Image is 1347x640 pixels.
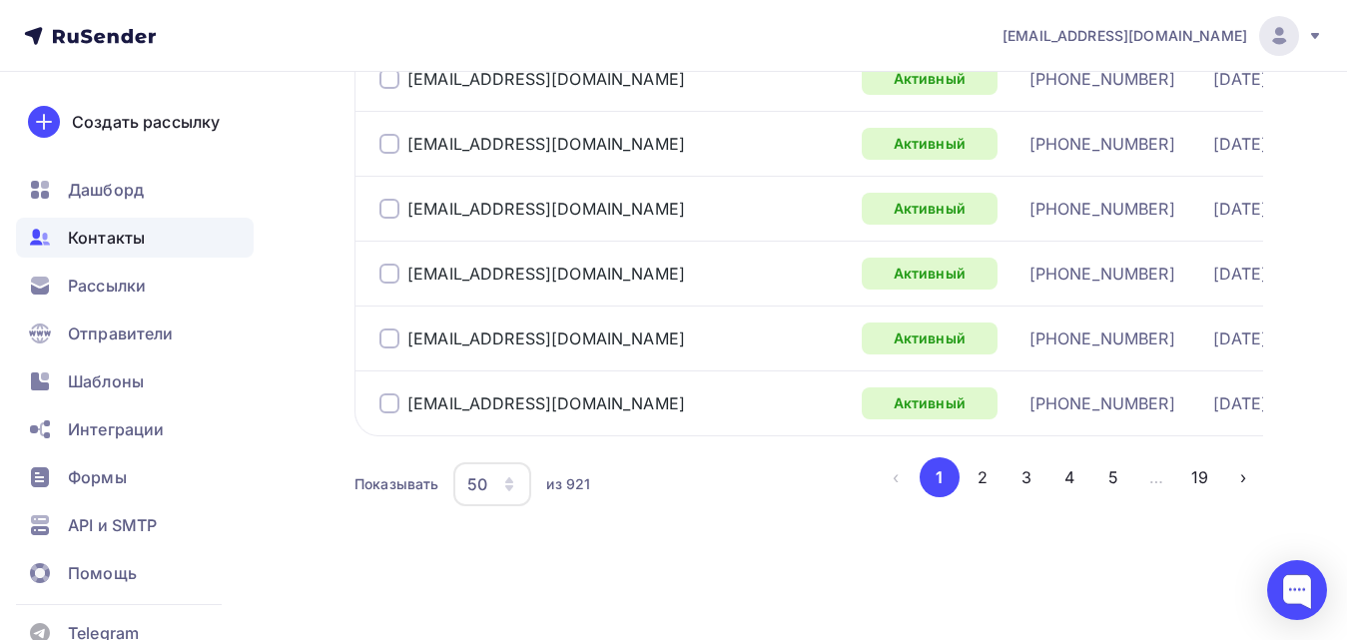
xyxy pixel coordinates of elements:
[407,134,685,154] a: [EMAIL_ADDRESS][DOMAIN_NAME]
[1029,69,1175,89] a: [PHONE_NUMBER]
[1007,457,1046,497] button: Go to page 3
[1029,199,1175,219] a: [PHONE_NUMBER]
[68,417,164,441] span: Интеграции
[1003,16,1323,56] a: [EMAIL_ADDRESS][DOMAIN_NAME]
[68,178,144,202] span: Дашборд
[1213,69,1314,89] a: [DATE] 13:47
[407,264,685,284] a: [EMAIL_ADDRESS][DOMAIN_NAME]
[1029,393,1175,413] a: [PHONE_NUMBER]
[862,63,998,95] a: Активный
[1029,328,1175,348] a: [PHONE_NUMBER]
[16,266,254,306] a: Рассылки
[72,110,220,134] div: Создать рассылку
[862,322,998,354] a: Активный
[16,361,254,401] a: Шаблоны
[68,274,146,298] span: Рассылки
[1213,393,1312,413] a: [DATE] 13:41
[1093,457,1133,497] button: Go to page 5
[68,513,157,537] span: API и SMTP
[1029,134,1175,154] a: [PHONE_NUMBER]
[407,69,685,89] a: [EMAIL_ADDRESS][DOMAIN_NAME]
[1213,199,1315,219] a: [DATE] 13:44
[1029,264,1175,284] a: [PHONE_NUMBER]
[467,472,487,496] div: 50
[452,461,532,507] button: 50
[354,474,438,494] div: Показывать
[1180,457,1220,497] button: Go to page 19
[546,474,590,494] div: из 921
[876,457,1263,497] ul: Pagination
[1003,26,1247,46] span: [EMAIL_ADDRESS][DOMAIN_NAME]
[963,457,1003,497] button: Go to page 2
[1213,264,1315,284] a: [DATE] 13:43
[1213,134,1315,154] a: [DATE] 13:46
[68,465,127,489] span: Формы
[862,128,998,160] a: Активный
[862,387,998,419] a: Активный
[920,457,960,497] button: Go to page 1
[407,328,685,348] a: [EMAIL_ADDRESS][DOMAIN_NAME]
[16,218,254,258] a: Контакты
[16,457,254,497] a: Формы
[1213,328,1315,348] a: [DATE] 13:43
[68,226,145,250] span: Контакты
[407,199,685,219] a: [EMAIL_ADDRESS][DOMAIN_NAME]
[862,193,998,225] a: Активный
[1223,457,1263,497] button: Go to next page
[16,170,254,210] a: Дашборд
[68,369,144,393] span: Шаблоны
[407,393,685,413] a: [EMAIL_ADDRESS][DOMAIN_NAME]
[68,561,137,585] span: Помощь
[68,321,174,345] span: Отправители
[1049,457,1089,497] button: Go to page 4
[862,258,998,290] a: Активный
[16,314,254,353] a: Отправители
